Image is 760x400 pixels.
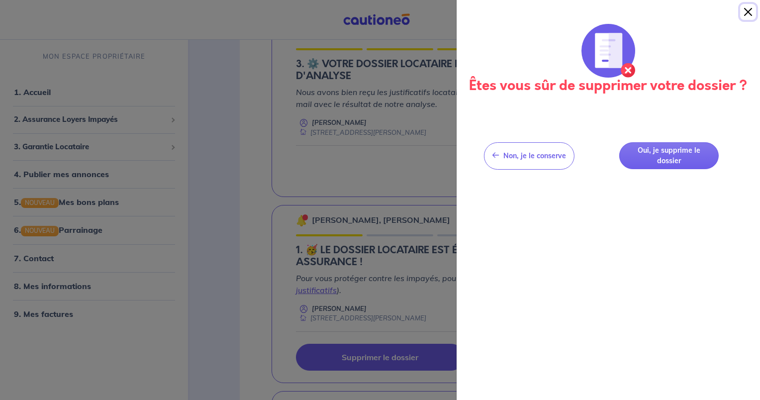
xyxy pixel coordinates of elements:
[469,78,748,95] h3: Êtes vous sûr de supprimer votre dossier ?
[740,4,756,20] button: Close
[503,151,566,160] span: Non, je le conserve
[619,142,719,170] button: Oui, je supprime le dossier
[484,142,574,170] button: Non, je le conserve
[581,24,635,78] img: illu_annulation_contrat.svg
